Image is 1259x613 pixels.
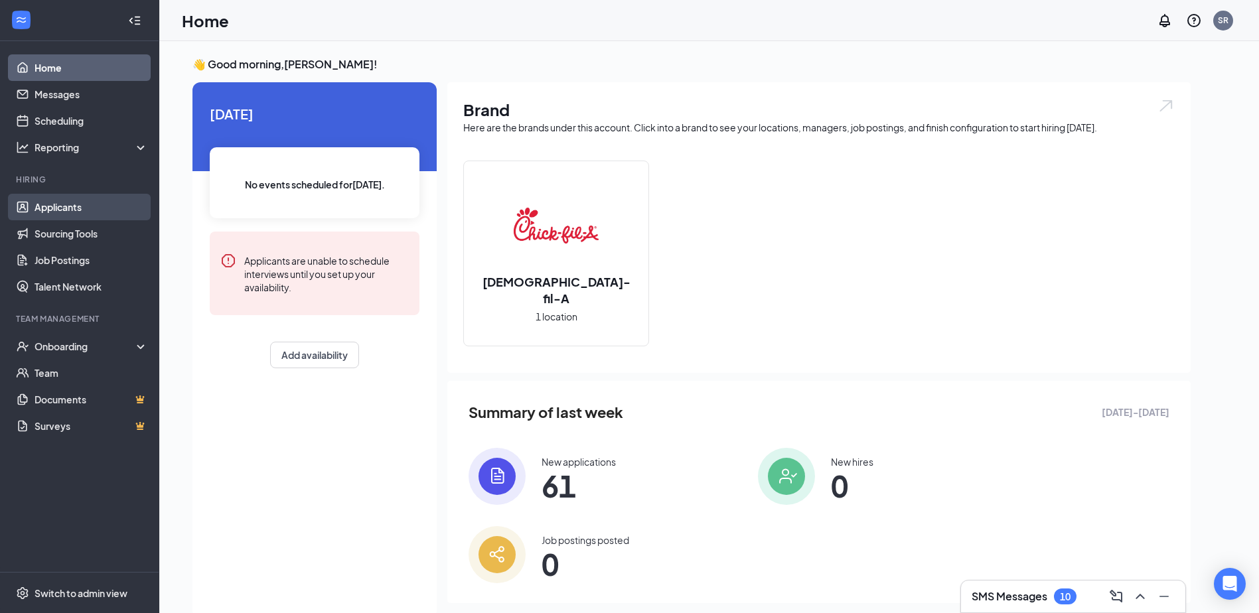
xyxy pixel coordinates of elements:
span: No events scheduled for [DATE] . [245,177,385,192]
div: SR [1218,15,1228,26]
button: ChevronUp [1130,586,1151,607]
svg: Analysis [16,141,29,154]
div: New hires [831,455,873,468]
svg: Collapse [128,14,141,27]
span: 61 [542,474,616,498]
div: Job postings posted [542,533,629,547]
span: Summary of last week [469,401,623,424]
div: Onboarding [35,340,137,353]
svg: Error [220,253,236,269]
svg: ComposeMessage [1108,588,1124,604]
button: ComposeMessage [1106,586,1127,607]
a: Job Postings [35,247,148,273]
span: 1 location [536,309,577,324]
div: Switch to admin view [35,586,127,600]
span: 0 [831,474,873,498]
a: SurveysCrown [35,413,148,439]
span: [DATE] [210,103,419,124]
svg: Notifications [1157,13,1173,29]
svg: WorkstreamLogo [15,13,28,27]
img: icon [469,526,526,583]
a: Talent Network [35,273,148,300]
svg: ChevronUp [1132,588,1148,604]
img: Chick-fil-A [514,183,599,268]
div: Reporting [35,141,149,154]
div: New applications [542,455,616,468]
svg: UserCheck [16,340,29,353]
h1: Brand [463,98,1175,121]
div: Open Intercom Messenger [1214,568,1246,600]
h3: SMS Messages [972,589,1047,604]
button: Add availability [270,342,359,368]
img: icon [469,448,526,505]
button: Minimize [1153,586,1175,607]
a: Team [35,360,148,386]
h2: [DEMOGRAPHIC_DATA]-fil-A [464,273,648,306]
a: Home [35,54,148,81]
div: 10 [1060,591,1071,602]
div: Applicants are unable to schedule interviews until you set up your availability. [244,253,409,294]
svg: Settings [16,586,29,600]
img: open.6027fd2a22e1237b5b06.svg [1157,98,1175,113]
h1: Home [182,9,229,32]
a: Scheduling [35,107,148,134]
svg: Minimize [1156,588,1172,604]
a: Sourcing Tools [35,220,148,247]
a: DocumentsCrown [35,386,148,413]
div: Hiring [16,174,145,185]
a: Messages [35,81,148,107]
img: icon [758,448,815,505]
svg: QuestionInfo [1186,13,1202,29]
span: 0 [542,552,629,576]
a: Applicants [35,194,148,220]
span: [DATE] - [DATE] [1102,405,1169,419]
h3: 👋 Good morning, [PERSON_NAME] ! [192,57,1191,72]
div: Team Management [16,313,145,324]
div: Here are the brands under this account. Click into a brand to see your locations, managers, job p... [463,121,1175,134]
